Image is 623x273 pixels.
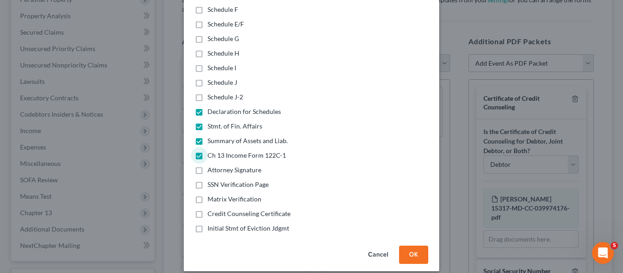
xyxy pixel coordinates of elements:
[208,20,244,28] span: Schedule E/F
[208,35,239,42] span: Schedule G
[208,137,288,144] span: Summary of Assets and Liab.
[208,166,261,174] span: Attorney Signature
[611,242,618,249] span: 5
[208,195,261,203] span: Matrix Verification
[208,151,286,159] span: Ch 13 Income Form 122C-1
[208,64,236,72] span: Schedule I
[208,49,239,57] span: Schedule H
[208,180,269,188] span: SSN Verification Page
[208,93,243,101] span: Schedule J-2
[399,246,428,264] button: OK
[592,242,614,264] iframe: Intercom live chat
[208,108,281,115] span: Declaration for Schedules
[208,122,262,130] span: Stmt. of Fin. Affairs
[208,78,237,86] span: Schedule J
[208,210,291,217] span: Credit Counseling Certificate
[361,246,395,264] button: Cancel
[208,5,238,13] span: Schedule F
[208,224,289,232] span: Initial Stmt of Eviction Jdgmt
